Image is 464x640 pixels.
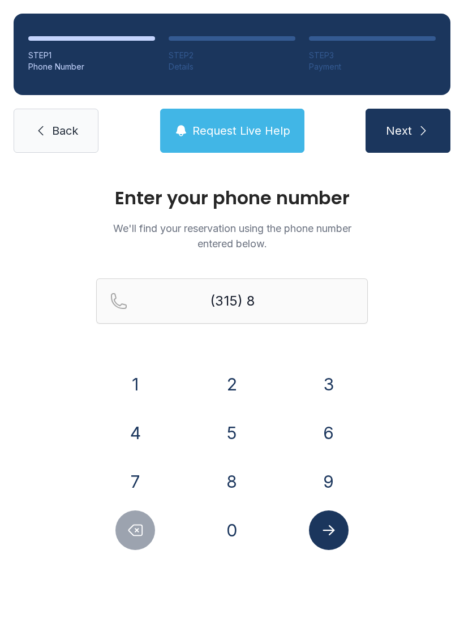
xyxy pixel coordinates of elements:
div: Phone Number [28,61,155,72]
button: 0 [212,510,252,550]
h1: Enter your phone number [96,189,368,207]
button: 2 [212,364,252,404]
button: 8 [212,462,252,501]
button: 5 [212,413,252,453]
button: Delete number [115,510,155,550]
span: Back [52,123,78,139]
button: 7 [115,462,155,501]
span: Next [386,123,412,139]
button: Submit lookup form [309,510,349,550]
div: Payment [309,61,436,72]
p: We'll find your reservation using the phone number entered below. [96,221,368,251]
button: 3 [309,364,349,404]
div: STEP 2 [169,50,295,61]
div: STEP 3 [309,50,436,61]
button: 1 [115,364,155,404]
button: 4 [115,413,155,453]
input: Reservation phone number [96,278,368,324]
div: STEP 1 [28,50,155,61]
span: Request Live Help [192,123,290,139]
div: Details [169,61,295,72]
button: 6 [309,413,349,453]
button: 9 [309,462,349,501]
